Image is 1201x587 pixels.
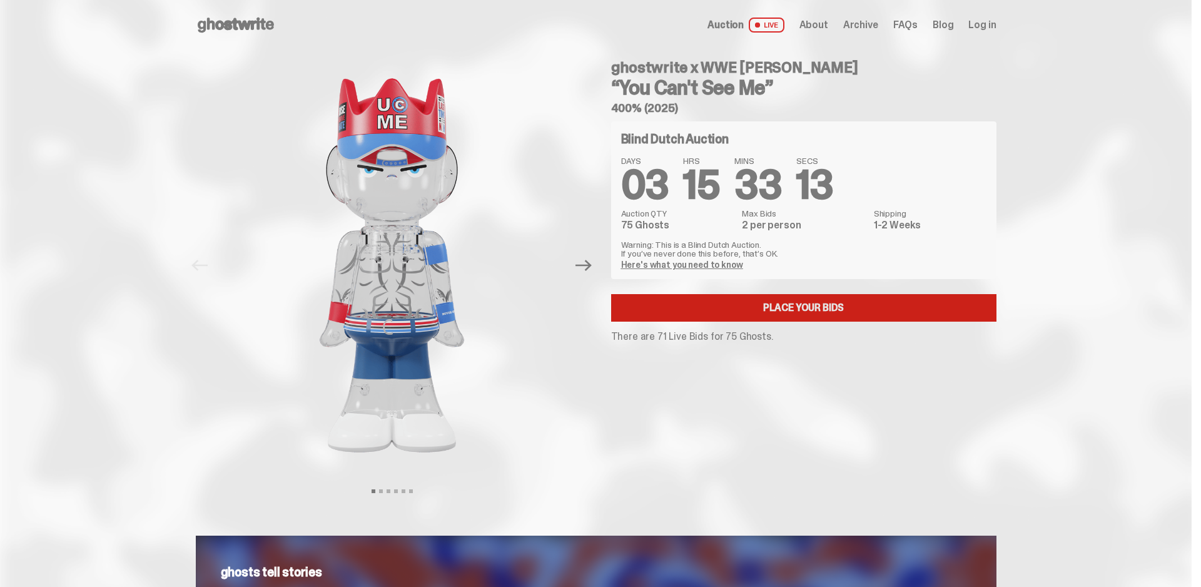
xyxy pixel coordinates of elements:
[621,220,735,230] dd: 75 Ghosts
[893,20,918,30] a: FAQs
[402,489,405,493] button: View slide 5
[742,209,866,218] dt: Max Bids
[611,60,996,75] h4: ghostwrite x WWE [PERSON_NAME]
[621,159,669,211] span: 03
[611,103,996,114] h5: 400% (2025)
[387,489,390,493] button: View slide 3
[570,252,598,279] button: Next
[220,50,564,481] img: John_Cena_Hero_1.png
[874,220,986,230] dd: 1-2 Weeks
[707,20,744,30] span: Auction
[611,294,996,322] a: Place your Bids
[734,159,781,211] span: 33
[796,156,833,165] span: SECS
[749,18,784,33] span: LIVE
[933,20,953,30] a: Blog
[874,209,986,218] dt: Shipping
[796,159,833,211] span: 13
[843,20,878,30] a: Archive
[621,156,669,165] span: DAYS
[734,156,781,165] span: MINS
[683,156,719,165] span: HRS
[742,220,866,230] dd: 2 per person
[379,489,383,493] button: View slide 2
[372,489,375,493] button: View slide 1
[221,566,971,578] p: ghosts tell stories
[683,159,719,211] span: 15
[968,20,996,30] a: Log in
[707,18,784,33] a: Auction LIVE
[611,332,996,342] p: There are 71 Live Bids for 75 Ghosts.
[621,240,986,258] p: Warning: This is a Blind Dutch Auction. If you’ve never done this before, that’s OK.
[621,133,729,145] h4: Blind Dutch Auction
[621,259,743,270] a: Here's what you need to know
[799,20,828,30] a: About
[621,209,735,218] dt: Auction QTY
[409,489,413,493] button: View slide 6
[394,489,398,493] button: View slide 4
[611,78,996,98] h3: “You Can't See Me”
